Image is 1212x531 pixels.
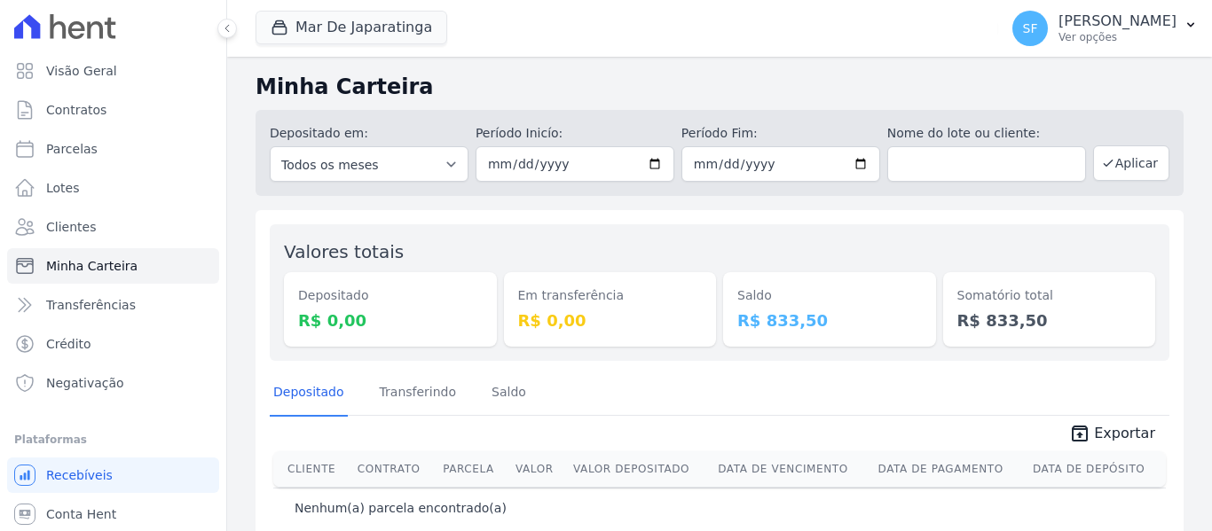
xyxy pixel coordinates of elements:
th: Data de Depósito [1026,451,1166,487]
span: Transferências [46,296,136,314]
a: Recebíveis [7,457,219,493]
a: Negativação [7,365,219,401]
p: Ver opções [1059,30,1177,44]
label: Período Inicío: [476,124,674,143]
th: Valor [508,451,566,487]
a: Transferências [7,287,219,323]
span: Clientes [46,218,96,236]
button: SF [PERSON_NAME] Ver opções [998,4,1212,53]
th: Parcela [436,451,508,487]
a: Visão Geral [7,53,219,89]
span: Exportar [1094,423,1155,444]
label: Período Fim: [681,124,880,143]
a: Saldo [488,371,530,417]
p: [PERSON_NAME] [1059,12,1177,30]
a: unarchive Exportar [1055,423,1169,448]
span: Parcelas [46,140,98,158]
th: Cliente [273,451,350,487]
a: Contratos [7,92,219,128]
h2: Minha Carteira [256,71,1184,103]
label: Nome do lote ou cliente: [887,124,1086,143]
dd: R$ 833,50 [957,308,1142,332]
span: Contratos [46,101,106,119]
span: Conta Hent [46,505,116,523]
a: Lotes [7,170,219,206]
dt: Saldo [737,286,922,305]
label: Valores totais [284,241,404,262]
div: Plataformas [14,429,212,450]
button: Aplicar [1093,145,1169,181]
a: Depositado [270,371,348,417]
p: Nenhum(a) parcela encontrado(a) [295,499,507,517]
a: Transferindo [376,371,460,417]
dd: R$ 0,00 [298,308,483,332]
a: Clientes [7,209,219,245]
i: unarchive [1069,423,1090,444]
span: Crédito [46,335,91,353]
span: Recebíveis [46,466,113,484]
dd: R$ 0,00 [518,308,703,332]
th: Data de Vencimento [711,451,870,487]
dt: Depositado [298,286,483,305]
th: Data de Pagamento [871,451,1026,487]
span: Minha Carteira [46,257,138,275]
th: Contrato [350,451,436,487]
a: Parcelas [7,131,219,167]
span: Visão Geral [46,62,117,80]
th: Valor Depositado [566,451,711,487]
span: Negativação [46,374,124,392]
label: Depositado em: [270,126,368,140]
a: Minha Carteira [7,248,219,284]
dt: Somatório total [957,286,1142,305]
a: Crédito [7,326,219,362]
span: SF [1023,22,1038,35]
button: Mar De Japaratinga [256,11,447,44]
dd: R$ 833,50 [737,308,922,332]
span: Lotes [46,179,80,197]
dt: Em transferência [518,286,703,305]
